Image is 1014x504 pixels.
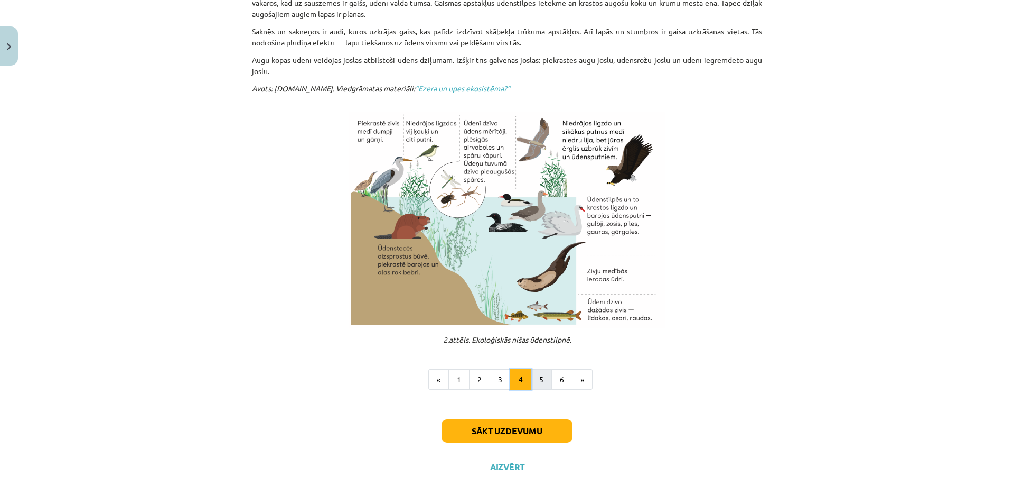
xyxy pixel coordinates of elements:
button: 6 [551,369,572,390]
button: Sākt uzdevumu [442,419,572,443]
button: 2 [469,369,490,390]
nav: Page navigation example [252,369,762,390]
img: icon-close-lesson-0947bae3869378f0d4975bcd49f059093ad1ed9edebbc8119c70593378902aed.svg [7,43,11,50]
p: Saknēs un sakneņos ir audi, kuros uzkrājas gaiss, kas palīdz izdzīvot skābekļa trūkuma apstākļos.... [252,26,762,48]
button: 1 [448,369,470,390]
em: Avots: [DOMAIN_NAME]. Viedgrāmatas materiāli: [252,84,510,93]
a: ’’Ezera un upes ekosistēma?’’ [415,84,510,93]
button: « [428,369,449,390]
button: 3 [490,369,511,390]
button: 4 [510,369,531,390]
em: 2.attēls. Ekoloģiskās nišas ūdenstilpnē. [443,335,571,344]
p: Augu kopas ūdenī veidojas joslās atbilstoši ūdens dziļumam. Izšķir trīs galvenās joslas: piekrast... [252,54,762,77]
button: » [572,369,593,390]
button: Aizvērt [487,462,527,472]
button: 5 [531,369,552,390]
